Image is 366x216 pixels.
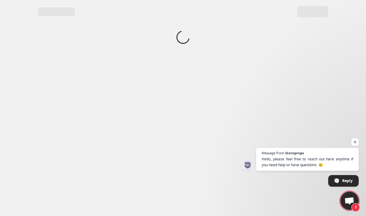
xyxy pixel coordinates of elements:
[351,203,360,212] span: 1
[342,175,353,186] span: Reply
[340,192,359,210] div: Open chat
[285,151,304,155] span: Storeprops
[262,156,353,168] span: Hello, please feel free to reach out here anytime if you need help or have questions. 😊
[262,151,284,155] span: Message from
